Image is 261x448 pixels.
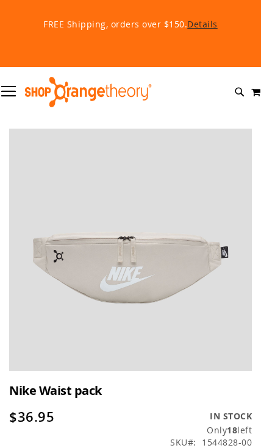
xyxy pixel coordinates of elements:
strong: 18 [227,424,237,436]
strong: SKU [170,436,196,448]
span: Nike Waist pack [9,382,102,399]
span: In stock [210,410,252,422]
div: Only 18 left [170,424,252,436]
img: Shop Orangetheory [23,77,153,107]
span: $36.95 [9,408,54,426]
a: Details [187,18,218,30]
div: Availability [170,410,252,422]
p: FREE Shipping, orders over $150. [18,18,242,30]
img: main product photo [9,129,252,371]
